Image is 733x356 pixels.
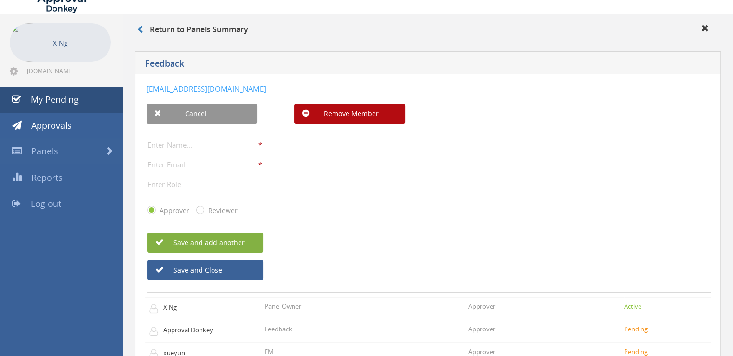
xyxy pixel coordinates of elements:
[624,325,648,333] small: Pending
[31,94,79,105] span: My Pending
[53,37,106,49] p: X Ng
[137,26,248,34] h3: Return to Panels Summary
[147,138,258,151] input: Enter Name...
[163,303,218,312] p: X Ng
[149,327,163,336] img: user-icon.png
[145,59,543,71] h5: Feedback
[31,120,72,131] span: Approvals
[163,326,218,335] p: Approval Donkey
[265,325,292,334] p: Feedback
[624,302,641,311] small: Active
[468,325,495,334] p: Approver
[624,347,648,356] small: Pending
[147,84,266,94] a: [EMAIL_ADDRESS][DOMAIN_NAME]
[147,104,257,124] a: Cancel
[31,198,61,209] span: Log out
[31,172,63,183] span: Reports
[294,104,405,124] button: Remove Member
[31,145,58,157] span: Panels
[468,302,495,311] p: Approver
[27,67,109,75] span: [DOMAIN_NAME][EMAIL_ADDRESS][DOMAIN_NAME]
[147,233,263,253] button: Save and add another
[147,260,263,280] button: Save and Close
[147,158,258,171] input: Enter Email...
[157,206,189,216] label: Approver
[265,302,301,311] p: Panel Owner
[149,304,163,314] img: user-icon.png
[206,206,238,216] label: Reviewer
[147,178,258,191] input: Enter Role...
